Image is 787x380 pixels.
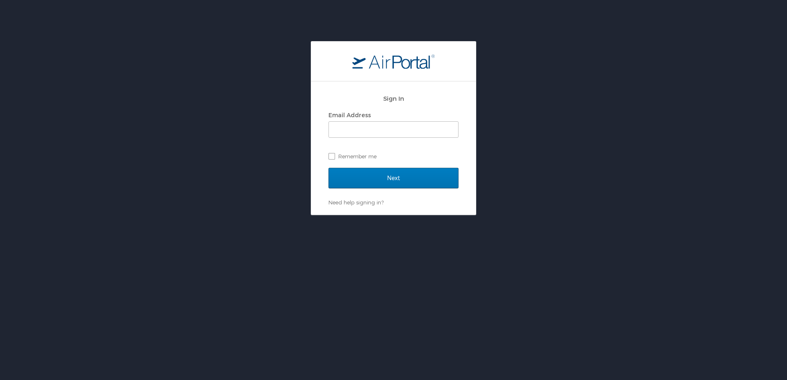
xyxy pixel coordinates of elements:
label: Remember me [328,150,459,162]
input: Next [328,168,459,188]
a: Need help signing in? [328,199,384,206]
h2: Sign In [328,94,459,103]
label: Email Address [328,111,371,118]
img: logo [352,54,435,69]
